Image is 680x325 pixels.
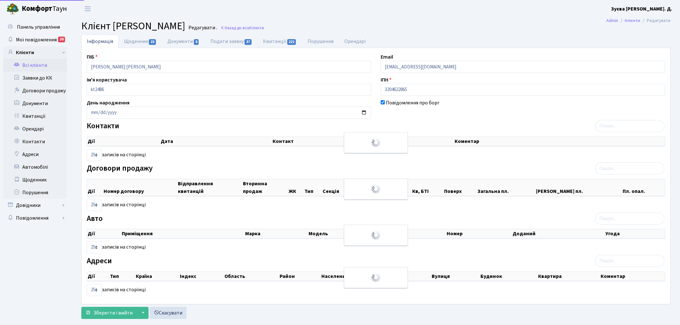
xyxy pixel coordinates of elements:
[595,162,664,174] input: Пошук...
[640,17,670,24] li: Редагувати
[121,229,245,238] th: Приміщення
[245,229,308,238] th: Марка
[535,179,622,196] th: [PERSON_NAME] пл.
[304,179,322,196] th: Тип
[600,272,665,281] th: Коментар
[611,5,672,12] b: Зуєва [PERSON_NAME]. Д.
[149,39,156,45] span: 23
[371,230,381,240] img: Обробка...
[87,257,112,266] label: Адреси
[109,272,135,281] th: Тип
[625,17,640,24] a: Клієнти
[3,97,67,110] a: Документи
[371,272,381,283] img: Обробка...
[537,272,600,281] th: Квартира
[22,4,67,14] span: Таун
[386,99,440,107] label: Повідомлення про борг
[302,35,339,48] a: Порушення
[443,179,477,196] th: Поверх
[371,138,381,148] img: Обробка...
[103,179,177,196] th: Номер договору
[3,46,67,59] a: Клієнти
[381,53,393,61] label: Email
[3,148,67,161] a: Адреси
[308,229,387,238] th: Модель
[179,272,224,281] th: Індекс
[412,179,443,196] th: Кв, БТІ
[605,229,665,238] th: Угода
[6,3,19,15] img: logo.png
[272,137,454,146] th: Контакт
[81,35,119,48] a: Інформація
[205,35,258,48] a: Подати заявку
[16,36,57,43] span: Мої повідомлення
[3,123,67,135] a: Орендарі
[322,179,354,196] th: Секція
[87,284,102,296] select: записів на сторінці
[3,33,67,46] a: Мої повідомлення20
[287,39,296,45] span: 222
[371,184,381,194] img: Обробка...
[87,199,102,211] select: записів на сторінці
[288,179,304,196] th: ЖК
[194,39,199,45] span: 8
[622,179,665,196] th: Пл. опал.
[162,35,205,48] a: Документи
[87,149,146,161] label: записів на сторінці
[339,35,371,48] a: Орендарі
[87,164,153,173] label: Договори продажу
[3,186,67,199] a: Порушення
[3,212,67,224] a: Повідомлення
[3,161,67,173] a: Автомобілі
[87,149,102,161] select: записів на сторінці
[250,25,264,31] span: Клієнти
[81,307,137,319] button: Зберегти і вийти
[81,19,185,33] span: Клієнт [PERSON_NAME]
[512,229,605,238] th: Доданий
[220,25,264,31] a: Назад до всіхКлієнти
[606,17,618,24] a: Admin
[279,272,321,281] th: Район
[119,35,162,48] a: Щоденник
[381,76,391,84] label: ІПН
[431,272,480,281] th: Вулиця
[17,24,60,31] span: Панель управління
[87,53,98,61] label: ПІБ
[3,59,67,72] a: Всі клієнти
[150,307,186,319] a: Скасувати
[3,72,67,84] a: Заявки до КК
[87,214,103,223] label: Авто
[446,229,512,238] th: Номер
[87,99,129,107] label: День народження
[87,76,127,84] label: Ім'я користувача
[242,179,288,196] th: Вторинна продаж
[3,199,67,212] a: Довідники
[595,255,664,267] input: Пошук...
[87,137,160,146] th: Дії
[87,122,119,131] label: Контакти
[611,5,672,13] a: Зуєва [PERSON_NAME]. Д.
[87,241,146,253] label: записів на сторінці
[87,199,146,211] label: записів на сторінці
[3,173,67,186] a: Щоденник
[3,84,67,97] a: Договори продажу
[3,135,67,148] a: Контакти
[387,229,446,238] th: Колір
[480,272,537,281] th: Будинок
[87,229,121,238] th: Дії
[93,309,133,316] span: Зберегти і вийти
[58,37,65,42] div: 20
[160,137,272,146] th: Дата
[597,14,680,27] nav: breadcrumb
[595,213,664,225] input: Пошук...
[321,272,431,281] th: Населений пункт
[595,120,664,132] input: Пошук...
[224,272,279,281] th: Область
[258,35,302,48] a: Квитанції
[22,4,52,14] b: Комфорт
[177,179,242,196] th: Відправлення квитанцій
[245,39,252,45] span: 37
[80,4,96,14] button: Переключити навігацію
[477,179,535,196] th: Загальна пл.
[187,25,217,31] small: Редагувати .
